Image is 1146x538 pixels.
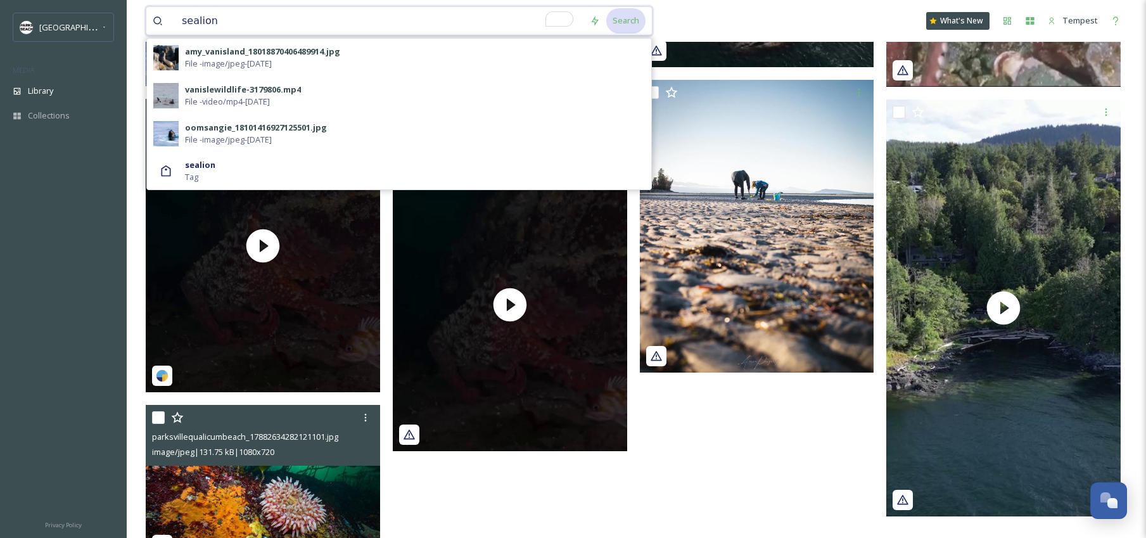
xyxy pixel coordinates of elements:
[156,369,169,382] img: snapsea-logo.png
[185,84,301,96] div: vanislewildlife-3179806.mp4
[153,121,179,146] img: 3bf279ac-0d93-4428-9fb8-135ff8eef84e.jpg
[185,122,327,134] div: oomsangie_18101416927125501.jpg
[185,134,272,146] span: File - image/jpeg - [DATE]
[185,96,270,108] span: File - video/mp4 - [DATE]
[39,21,153,33] span: [GEOGRAPHIC_DATA] Tourism
[640,80,874,373] img: parksvillequalicumbeach_18013991783189708.jpg
[45,521,82,529] span: Privacy Policy
[175,7,583,35] input: To enrich screen reader interactions, please activate Accessibility in Grammarly extension settings
[20,21,33,34] img: parks%20beach.jpg
[606,8,646,33] div: Search
[153,45,179,70] img: a750f141-ada5-479a-92fb-33110bc5c789.jpg
[393,158,627,451] img: thumbnail
[45,516,82,532] a: Privacy Policy
[1062,15,1098,26] span: Tempest
[185,171,198,183] span: Tag
[146,99,380,392] img: thumbnail
[13,65,35,75] span: MEDIA
[152,446,274,458] span: image/jpeg | 131.75 kB | 1080 x 720
[185,58,272,70] span: File - image/jpeg - [DATE]
[1041,8,1104,33] a: Tempest
[185,46,340,58] div: amy_vanisland_18018870406489914.jpg
[28,110,70,122] span: Collections
[152,431,338,442] span: parksvillequalicumbeach_17882634282121101.jpg
[926,12,990,30] a: What's New
[185,159,215,170] strong: sealion
[886,99,1121,516] img: thumbnail
[28,85,53,97] span: Library
[1090,482,1127,519] button: Open Chat
[153,83,179,108] img: 859fddd1-d969-4d67-894b-620f7366bc9f.jpg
